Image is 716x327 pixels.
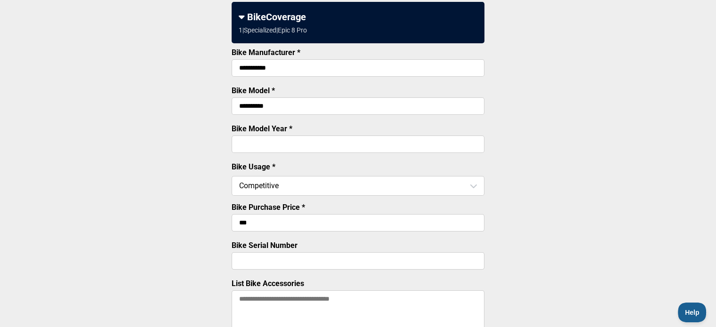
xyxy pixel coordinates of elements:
[232,241,298,250] label: Bike Serial Number
[232,124,292,133] label: Bike Model Year *
[678,303,707,322] iframe: Toggle Customer Support
[232,48,300,57] label: Bike Manufacturer *
[232,86,275,95] label: Bike Model *
[232,162,275,171] label: Bike Usage *
[232,279,304,288] label: List Bike Accessories
[239,26,307,34] div: 1 | Specialized | Epic 8 Pro
[239,11,477,23] div: BikeCoverage
[232,203,305,212] label: Bike Purchase Price *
